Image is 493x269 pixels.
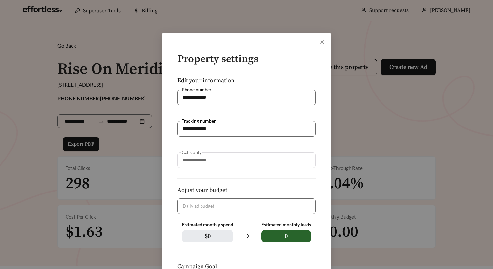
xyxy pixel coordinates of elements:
[182,230,233,242] span: $ 0
[182,222,233,227] div: Estimated monthly spend
[177,187,316,193] h5: Adjust your budget
[182,199,185,214] span: $
[241,230,253,242] span: arrow-right
[261,230,311,242] span: 0
[319,39,325,45] span: close
[177,54,316,65] h4: Property settings
[177,77,316,84] h5: Edit your information
[313,33,331,51] button: Close
[261,222,311,227] div: Estimated monthly leads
